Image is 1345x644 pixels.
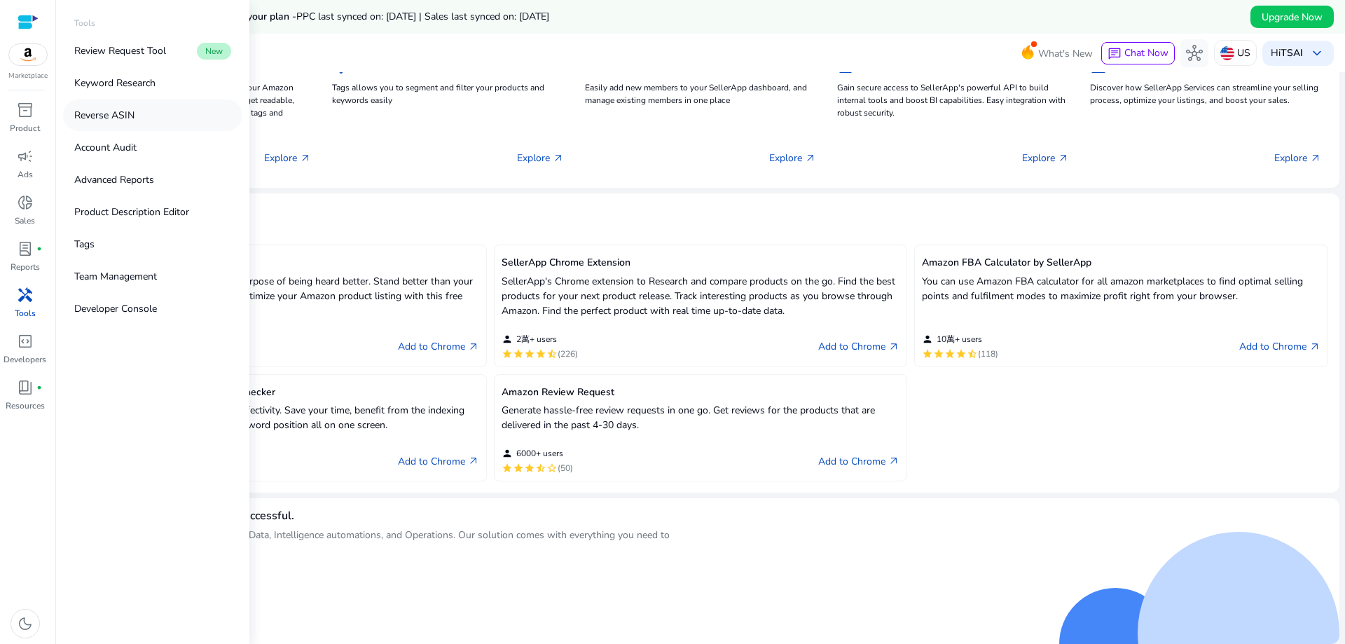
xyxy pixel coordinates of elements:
[74,76,156,90] p: Keyword Research
[502,403,900,432] p: Generate hassle-free review requests in one go. Get reviews for the products that are delivered i...
[36,385,42,390] span: fiber_manual_record
[36,246,42,252] span: fiber_manual_record
[956,348,967,359] mat-icon: star
[502,274,900,318] p: SellerApp's Chrome extension to Research and compare products on the go. Find the best products f...
[524,463,535,474] mat-icon: star
[74,269,157,284] p: Team Management
[1237,41,1250,65] p: US
[1250,6,1334,28] button: Upgrade Now
[922,257,1320,269] h5: Amazon FBA Calculator by SellerApp
[967,348,978,359] mat-icon: star_half
[922,274,1320,303] p: You can use Amazon FBA calculator for all amazon marketplaces to find optimal selling points and ...
[524,348,535,359] mat-icon: star
[1309,45,1325,62] span: keyboard_arrow_down
[296,10,549,23] span: PPC last synced on: [DATE] | Sales last synced on: [DATE]
[17,615,34,632] span: dark_mode
[558,463,573,474] span: (50)
[9,44,47,65] img: amazon.svg
[553,153,564,164] span: arrow_outward
[516,334,557,345] span: 2萬+ users
[1186,45,1203,62] span: hub
[1262,10,1323,25] span: Upgrade Now
[546,348,558,359] mat-icon: star_half
[1058,153,1069,164] span: arrow_outward
[513,348,524,359] mat-icon: star
[1281,46,1303,60] b: TSAI
[17,194,34,211] span: donut_small
[502,448,513,459] mat-icon: person
[73,528,701,557] p: SellerApp is built to enable sellers with Data, Intelligence automations, and Operations. Our sol...
[837,81,1068,119] p: Gain secure access to SellerApp's powerful API to build internal tools and boost BI capabilities....
[197,43,231,60] span: New
[468,341,479,352] span: arrow_outward
[535,348,546,359] mat-icon: star
[17,333,34,350] span: code_blocks
[74,237,95,252] p: Tags
[585,81,816,107] p: Easily add new members to your SellerApp dashboard, and manage existing members in one place
[1271,48,1303,58] p: Hi
[10,122,40,135] p: Product
[502,334,513,345] mat-icon: person
[546,463,558,474] mat-icon: star_border
[17,102,34,118] span: inventory_2
[944,348,956,359] mat-icon: star
[17,240,34,257] span: lab_profile
[1180,39,1208,67] button: hub
[1038,41,1093,66] span: What's New
[74,17,95,29] p: Tools
[818,338,899,355] a: Add to Chromearrow_outward
[398,453,479,470] a: Add to Chromearrow_outward
[74,108,134,123] p: Reverse ASIN
[11,261,40,273] p: Reports
[1274,151,1321,165] p: Explore
[74,140,137,155] p: Account Audit
[1310,153,1321,164] span: arrow_outward
[6,399,45,412] p: Resources
[74,205,189,219] p: Product Description Editor
[92,11,549,23] h5: Data syncs run less frequently on your plan -
[17,287,34,303] span: handyman
[264,151,311,165] p: Explore
[81,387,479,399] h5: Amazon Keyword Ranking & Index Checker
[17,379,34,396] span: book_4
[502,387,900,399] h5: Amazon Review Request
[1220,46,1234,60] img: us.svg
[978,348,998,359] span: (118)
[74,172,154,187] p: Advanced Reports
[535,463,546,474] mat-icon: star_half
[502,463,513,474] mat-icon: star
[516,448,563,459] span: 6000+ users
[81,403,479,432] p: Built with focus on ease of use and effectivity. Save your time, benefit from the indexing inform...
[300,153,311,164] span: arrow_outward
[1090,81,1321,107] p: Discover how SellerApp Services can streamline your selling process, optimize your listings, and ...
[1309,341,1320,352] span: arrow_outward
[933,348,944,359] mat-icon: star
[15,214,35,227] p: Sales
[513,463,524,474] mat-icon: star
[805,153,816,164] span: arrow_outward
[818,453,899,470] a: Add to Chromearrow_outward
[81,274,479,318] p: Tailor make your listing for the sole purpose of being heard better. Stand better than your compe...
[468,455,479,467] span: arrow_outward
[888,341,899,352] span: arrow_outward
[769,151,816,165] p: Explore
[74,301,157,316] p: Developer Console
[1101,42,1175,64] button: chatChat Now
[1022,151,1069,165] p: Explore
[332,81,563,107] p: Tags allows you to segment and filter your products and keywords easily
[73,509,701,523] h4: We Strive our best to make you Successful.
[888,455,899,467] span: arrow_outward
[4,353,46,366] p: Developers
[18,168,33,181] p: Ads
[15,307,36,320] p: Tools
[74,43,166,58] p: Review Request Tool
[502,257,900,269] h5: SellerApp Chrome Extension
[517,151,564,165] p: Explore
[922,348,933,359] mat-icon: star
[8,71,48,81] p: Marketplace
[502,348,513,359] mat-icon: star
[1124,46,1168,60] span: Chat Now
[17,148,34,165] span: campaign
[558,348,578,359] span: (226)
[937,334,982,345] span: 10萬+ users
